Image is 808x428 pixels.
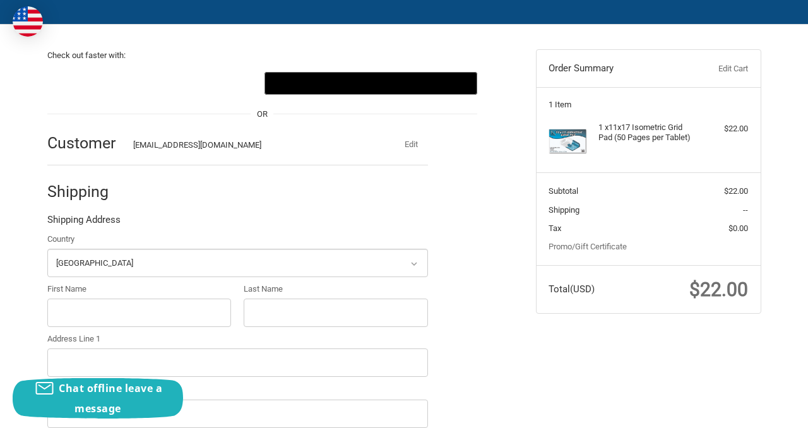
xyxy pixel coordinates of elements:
[264,72,477,95] button: Google Pay
[47,49,477,62] p: Check out faster with:
[549,223,561,233] span: Tax
[47,233,428,246] label: Country
[47,333,428,345] label: Address Line 1
[13,6,43,37] img: duty and tax information for United States
[549,100,748,110] h3: 1 Item
[133,139,371,152] div: [EMAIL_ADDRESS][DOMAIN_NAME]
[549,62,686,75] h3: Order Summary
[47,384,428,397] label: Address Line 2
[549,283,595,295] span: Total (USD)
[598,122,695,143] h4: 1 x 11x17 Isometric Grid Pad (50 Pages per Tablet)
[728,223,748,233] span: $0.00
[395,136,428,153] button: Edit
[47,133,121,153] h2: Customer
[244,283,428,295] label: Last Name
[698,122,748,135] div: $22.00
[13,378,183,419] button: Chat offline leave a message
[549,205,579,215] span: Shipping
[743,205,748,215] span: --
[59,381,162,415] span: Chat offline leave a message
[724,186,748,196] span: $22.00
[47,182,121,201] h2: Shipping
[47,213,121,233] legend: Shipping Address
[686,62,748,75] a: Edit Cart
[689,278,748,300] span: $22.00
[549,186,578,196] span: Subtotal
[549,242,627,251] a: Promo/Gift Certificate
[47,72,260,95] iframe: PayPal-paypal
[251,108,274,121] span: OR
[47,283,232,295] label: First Name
